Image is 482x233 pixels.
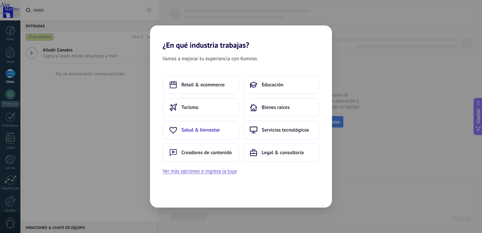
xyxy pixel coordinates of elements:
h2: ¿En qué industria trabajas? [150,25,332,50]
span: Educación [262,82,283,88]
button: Bienes raíces [243,98,319,117]
button: Servicios tecnológicos [243,121,319,139]
span: Vamos a mejorar tu experiencia con Kommo. [163,55,258,63]
span: Bienes raíces [262,104,290,111]
button: Creadores de contenido [163,143,239,162]
button: Educación [243,75,319,94]
button: Retail & ecommerce [163,75,239,94]
span: Salud & bienestar [181,127,220,133]
span: Legal & consultoría [262,149,304,156]
button: Salud & bienestar [163,121,239,139]
button: Ver más opciones o ingresa la tuya [163,167,237,175]
span: Creadores de contenido [181,149,232,156]
span: Servicios tecnológicos [262,127,309,133]
span: Retail & ecommerce [181,82,225,88]
span: Turismo [181,104,198,111]
button: Legal & consultoría [243,143,319,162]
button: Turismo [163,98,239,117]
